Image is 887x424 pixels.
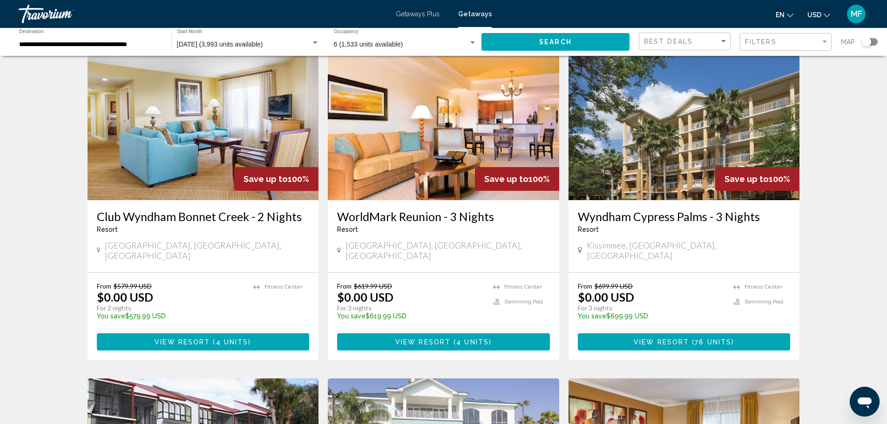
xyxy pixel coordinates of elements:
button: Filter [740,33,832,52]
span: ( ) [210,338,251,346]
button: View Resort(4 units) [337,333,550,350]
span: [GEOGRAPHIC_DATA], [GEOGRAPHIC_DATA], [GEOGRAPHIC_DATA] [345,240,550,261]
a: Getaways [458,10,492,18]
span: $619.99 USD [354,282,392,290]
span: Filters [745,38,777,46]
p: For 3 nights [578,304,724,312]
span: View Resort [395,338,451,346]
div: 100% [475,167,559,191]
span: Resort [97,226,118,233]
p: $0.00 USD [97,290,153,304]
img: C409I01X.jpg [328,51,559,200]
span: en [776,11,785,19]
span: Fitness Center [504,284,542,290]
button: View Resort(4 units) [97,333,310,350]
span: $699.99 USD [595,282,633,290]
span: Best Deals [644,38,693,45]
span: [GEOGRAPHIC_DATA], [GEOGRAPHIC_DATA], [GEOGRAPHIC_DATA] [105,240,309,261]
button: View Resort(78 units) [578,333,791,350]
p: $699.99 USD [578,312,724,320]
span: Fitness Center [745,284,782,290]
span: Fitness Center [264,284,302,290]
img: 3995E01X.jpg [569,51,800,200]
img: 6369I01X.jpg [88,51,319,200]
a: Getaways Plus [396,10,440,18]
span: $579.99 USD [114,282,152,290]
span: Resort [337,226,358,233]
button: Change currency [807,8,830,21]
div: 100% [715,167,799,191]
span: Map [841,35,855,48]
span: 6 (1,533 units available) [334,40,403,48]
span: Resort [578,226,599,233]
p: $0.00 USD [578,290,634,304]
span: Save up to [244,174,288,184]
span: 4 units [216,338,249,346]
span: Search [539,39,572,46]
span: You save [337,312,366,320]
button: Search [481,33,630,50]
span: Save up to [724,174,769,184]
button: Change language [776,8,793,21]
span: From [97,282,111,290]
span: View Resort [155,338,210,346]
a: Wyndham Cypress Palms - 3 Nights [578,209,791,223]
span: View Resort [634,338,689,346]
span: Save up to [484,174,528,184]
span: Swimming Pool [745,299,783,305]
mat-select: Sort by [644,38,728,46]
span: MF [851,9,862,19]
span: [DATE] (3,993 units available) [177,40,263,48]
span: 78 units [695,338,731,346]
div: 100% [234,167,318,191]
button: User Menu [844,4,868,24]
span: Swimming Pool [504,299,543,305]
span: 4 units [456,338,489,346]
a: Club Wyndham Bonnet Creek - 2 Nights [97,209,310,223]
p: For 3 nights [337,304,484,312]
span: ( ) [451,338,492,346]
span: Kissimmee, [GEOGRAPHIC_DATA], [GEOGRAPHIC_DATA] [587,240,790,261]
span: You save [578,312,606,320]
span: From [337,282,352,290]
p: $0.00 USD [337,290,393,304]
iframe: Button to launch messaging window [850,387,880,417]
span: From [578,282,592,290]
span: USD [807,11,821,19]
p: $619.99 USD [337,312,484,320]
p: For 2 nights [97,304,244,312]
span: You save [97,312,125,320]
span: ( ) [689,338,734,346]
a: Travorium [19,5,386,23]
p: $579.99 USD [97,312,244,320]
a: WorldMark Reunion - 3 Nights [337,209,550,223]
